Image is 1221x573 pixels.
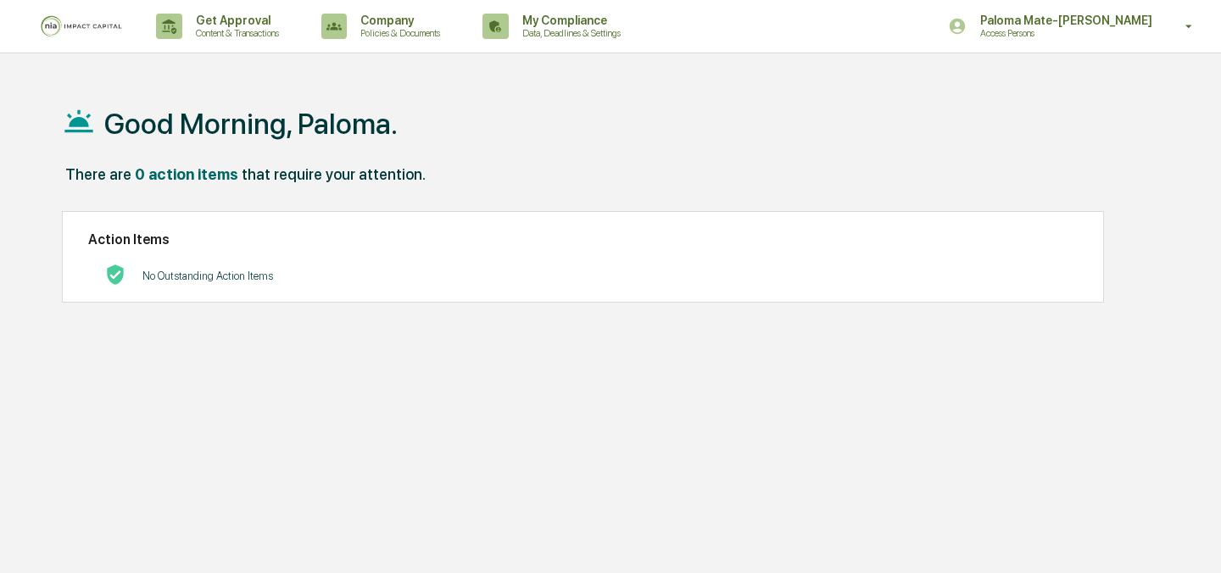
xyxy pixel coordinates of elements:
[105,264,125,285] img: No Actions logo
[88,231,1077,248] h2: Action Items
[182,14,287,27] p: Get Approval
[509,14,629,27] p: My Compliance
[135,165,238,183] div: 0 action items
[509,27,629,39] p: Data, Deadlines & Settings
[347,27,449,39] p: Policies & Documents
[41,15,122,37] img: logo
[967,14,1161,27] p: Paloma Mate-[PERSON_NAME]
[142,270,273,282] p: No Outstanding Action Items
[65,165,131,183] div: There are
[347,14,449,27] p: Company
[182,27,287,39] p: Content & Transactions
[104,107,398,141] h1: Good Morning, Paloma.
[967,27,1133,39] p: Access Persons
[242,165,426,183] div: that require your attention.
